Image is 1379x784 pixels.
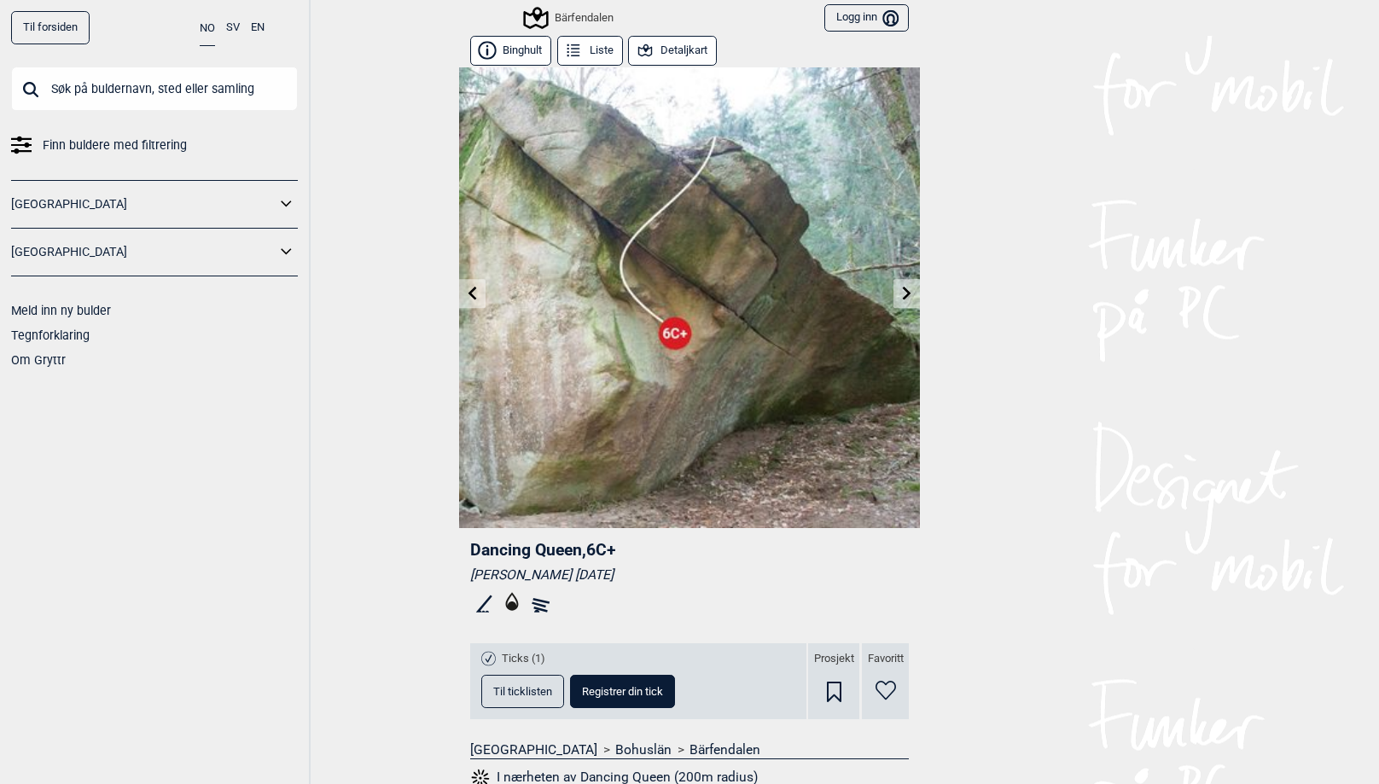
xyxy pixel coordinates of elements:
[200,11,215,46] button: NO
[251,11,265,44] button: EN
[11,11,90,44] a: Til forsiden
[11,304,111,317] a: Meld inn ny bulder
[470,36,551,66] button: Binghult
[11,67,298,111] input: Søk på buldernavn, sted eller samling
[502,652,545,666] span: Ticks (1)
[470,741,597,758] a: [GEOGRAPHIC_DATA]
[470,566,909,584] div: [PERSON_NAME] [DATE]
[615,741,672,758] a: Bohuslän
[689,741,760,758] a: Bärfendalen
[557,36,623,66] button: Liste
[11,133,298,158] a: Finn buldere med filtrering
[43,133,187,158] span: Finn buldere med filtrering
[808,643,859,719] div: Prosjekt
[824,4,909,32] button: Logg inn
[628,36,717,66] button: Detaljkart
[526,8,614,28] div: Bärfendalen
[570,675,675,708] button: Registrer din tick
[470,741,909,758] nav: > >
[11,328,90,342] a: Tegnforklaring
[11,240,276,264] a: [GEOGRAPHIC_DATA]
[11,353,66,367] a: Om Gryttr
[226,11,240,44] button: SV
[582,686,663,697] span: Registrer din tick
[459,67,920,528] img: Dancing queen 230421
[868,652,904,666] span: Favoritt
[481,675,564,708] button: Til ticklisten
[493,686,552,697] span: Til ticklisten
[11,192,276,217] a: [GEOGRAPHIC_DATA]
[470,540,616,560] span: Dancing Queen , 6C+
